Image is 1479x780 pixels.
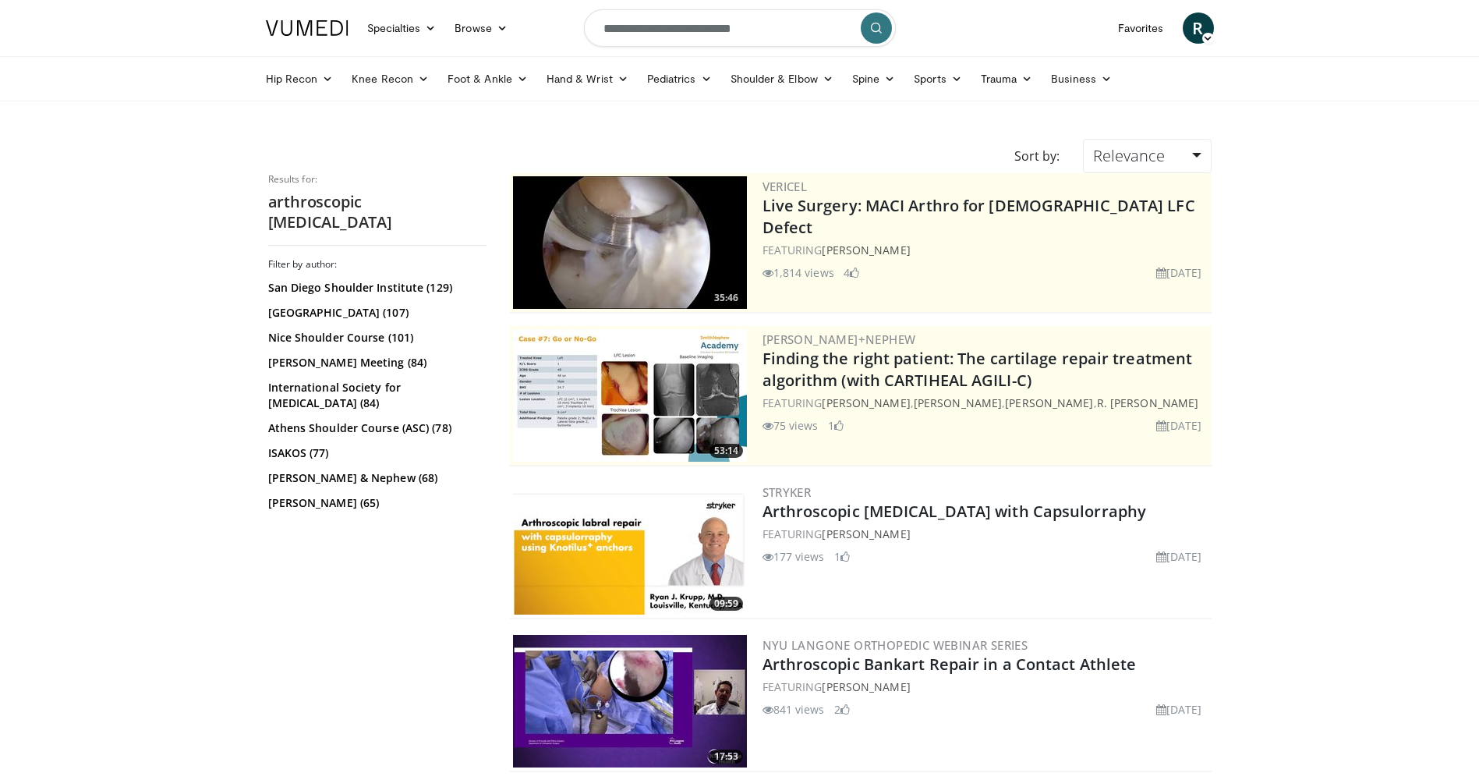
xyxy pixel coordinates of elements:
span: 35:46 [709,291,743,305]
a: Arthroscopic Bankart Repair in a Contact Athlete [762,654,1137,675]
li: 75 views [762,417,819,434]
div: Sort by: [1003,139,1071,173]
img: c8a3b2cc-5bd4-4878-862c-e86fdf4d853b.300x170_q85_crop-smart_upscale.jpg [513,482,747,615]
a: ISAKOS (77) [268,445,483,461]
a: Foot & Ankle [438,63,537,94]
li: [DATE] [1156,417,1202,434]
a: [PERSON_NAME] [822,395,910,410]
a: [GEOGRAPHIC_DATA] (107) [268,305,483,321]
li: [DATE] [1156,548,1202,565]
a: [PERSON_NAME] [822,243,910,257]
a: Hip Recon [257,63,343,94]
a: Arthroscopic [MEDICAL_DATA] with Capsulorraphy [762,501,1147,522]
span: 09:59 [709,597,743,611]
li: 2 [834,701,850,718]
a: R. [PERSON_NAME] [1097,395,1199,410]
a: Spine [843,63,904,94]
a: [PERSON_NAME] [822,526,910,541]
div: FEATURING [762,242,1208,258]
a: [PERSON_NAME] (65) [268,495,483,511]
a: Browse [445,12,517,44]
li: 4 [844,264,859,281]
a: [PERSON_NAME]+Nephew [762,331,916,347]
a: Stryker [762,484,812,500]
a: Live Surgery: MACI Arthro for [DEMOGRAPHIC_DATA] LFC Defect [762,195,1195,238]
a: San Diego Shoulder Institute (129) [268,280,483,296]
a: [PERSON_NAME] & Nephew (68) [268,470,483,486]
a: Relevance [1083,139,1211,173]
h3: Filter by author: [268,258,487,271]
a: Pediatrics [638,63,721,94]
img: f23c0389-07bb-4c2f-b982-3cdb75f4fe2c.300x170_q85_crop-smart_upscale.jpg [513,635,747,768]
a: Favorites [1109,12,1173,44]
li: 177 views [762,548,825,565]
span: 53:14 [709,444,743,458]
li: 1,814 views [762,264,834,281]
a: 17:53 [513,635,747,768]
li: 1 [834,548,850,565]
div: FEATURING [762,679,1208,695]
div: FEATURING [762,526,1208,542]
h2: arthroscopic [MEDICAL_DATA] [268,192,487,232]
p: Results for: [268,173,487,186]
a: Shoulder & Elbow [721,63,843,94]
li: 1 [828,417,844,434]
a: NYU Langone Orthopedic Webinar Series [762,637,1028,653]
li: [DATE] [1156,264,1202,281]
a: 53:14 [513,329,747,462]
a: [PERSON_NAME] [822,679,910,694]
a: Vericel [762,179,808,194]
a: [PERSON_NAME] [914,395,1002,410]
img: eb023345-1e2d-4374-a840-ddbc99f8c97c.300x170_q85_crop-smart_upscale.jpg [513,176,747,309]
a: [PERSON_NAME] Meeting (84) [268,355,483,370]
a: Sports [904,63,971,94]
a: Athens Shoulder Course (ASC) (78) [268,420,483,436]
span: 17:53 [709,750,743,764]
a: R [1183,12,1214,44]
input: Search topics, interventions [584,9,896,47]
a: Business [1042,63,1121,94]
a: [PERSON_NAME] [1005,395,1093,410]
a: Knee Recon [342,63,438,94]
img: 2894c166-06ea-43da-b75e-3312627dae3b.300x170_q85_crop-smart_upscale.jpg [513,329,747,462]
a: 09:59 [513,482,747,615]
a: Specialties [358,12,446,44]
a: Hand & Wrist [537,63,638,94]
span: Relevance [1093,145,1165,166]
a: 35:46 [513,176,747,309]
li: 841 views [762,701,825,718]
img: VuMedi Logo [266,20,349,36]
a: International Society for [MEDICAL_DATA] (84) [268,380,483,411]
div: FEATURING , , , [762,395,1208,411]
li: [DATE] [1156,701,1202,718]
a: Trauma [971,63,1042,94]
a: Nice Shoulder Course (101) [268,330,483,346]
a: Finding the right patient: The cartilage repair treatment algorithm (with CARTIHEAL AGILI-C) [762,348,1193,391]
